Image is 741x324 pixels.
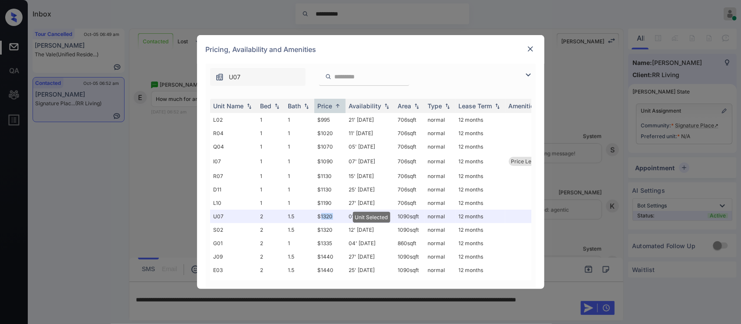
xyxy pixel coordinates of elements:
[257,210,285,223] td: 2
[455,210,505,223] td: 12 months
[346,153,395,169] td: 07' [DATE]
[257,223,285,237] td: 2
[314,210,346,223] td: $1320
[526,45,535,53] img: close
[314,277,346,290] td: $1450
[285,210,314,223] td: 1.5
[210,183,257,196] td: D11
[455,237,505,250] td: 12 months
[425,169,455,183] td: normal
[257,113,285,126] td: 1
[346,277,395,290] td: 12' [DATE]
[395,183,425,196] td: 706 sqft
[314,140,346,153] td: $1070
[425,196,455,210] td: normal
[210,169,257,183] td: R07
[346,223,395,237] td: 12' [DATE]
[395,250,425,263] td: 1090 sqft
[257,263,285,277] td: 2
[395,223,425,237] td: 1090 sqft
[197,35,544,64] div: Pricing, Availability and Amenities
[215,73,224,81] img: icon-zuma
[455,277,505,290] td: 12 months
[455,153,505,169] td: 12 months
[214,102,244,110] div: Unit Name
[273,103,281,109] img: sorting
[395,126,425,140] td: 706 sqft
[285,277,314,290] td: 1.5
[257,237,285,250] td: 2
[425,277,455,290] td: normal
[455,126,505,140] td: 12 months
[314,196,346,210] td: $1190
[425,237,455,250] td: normal
[260,102,272,110] div: Bed
[285,250,314,263] td: 1.5
[346,113,395,126] td: 21' [DATE]
[210,210,257,223] td: U07
[395,210,425,223] td: 1090 sqft
[511,158,543,165] span: Price Leader
[346,210,395,223] td: 01' [DATE]
[428,102,442,110] div: Type
[425,263,455,277] td: normal
[210,196,257,210] td: L10
[333,103,342,109] img: sorting
[395,263,425,277] td: 1090 sqft
[395,140,425,153] td: 706 sqft
[425,140,455,153] td: normal
[285,263,314,277] td: 1.5
[346,183,395,196] td: 25' [DATE]
[257,250,285,263] td: 2
[257,277,285,290] td: 3
[455,250,505,263] td: 12 months
[346,263,395,277] td: 25' [DATE]
[318,102,333,110] div: Price
[210,113,257,126] td: L02
[395,237,425,250] td: 860 sqft
[245,103,254,109] img: sorting
[455,113,505,126] td: 12 months
[285,196,314,210] td: 1
[257,183,285,196] td: 1
[455,169,505,183] td: 12 months
[412,103,421,109] img: sorting
[325,73,332,81] img: icon-zuma
[455,140,505,153] td: 12 months
[285,169,314,183] td: 1
[382,103,391,109] img: sorting
[210,277,257,290] td: K02
[210,153,257,169] td: I07
[523,70,534,80] img: icon-zuma
[285,126,314,140] td: 1
[346,196,395,210] td: 27' [DATE]
[210,250,257,263] td: J09
[395,113,425,126] td: 706 sqft
[425,153,455,169] td: normal
[210,223,257,237] td: S02
[509,102,538,110] div: Amenities
[257,153,285,169] td: 1
[455,196,505,210] td: 12 months
[443,103,452,109] img: sorting
[425,113,455,126] td: normal
[314,169,346,183] td: $1130
[459,102,492,110] div: Lease Term
[425,210,455,223] td: normal
[346,140,395,153] td: 05' [DATE]
[210,126,257,140] td: R04
[346,237,395,250] td: 04' [DATE]
[425,183,455,196] td: normal
[210,140,257,153] td: Q04
[425,250,455,263] td: normal
[493,103,502,109] img: sorting
[285,237,314,250] td: 1
[285,113,314,126] td: 1
[314,223,346,237] td: $1320
[257,126,285,140] td: 1
[314,250,346,263] td: $1440
[314,113,346,126] td: $995
[395,169,425,183] td: 706 sqft
[257,169,285,183] td: 1
[314,183,346,196] td: $1130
